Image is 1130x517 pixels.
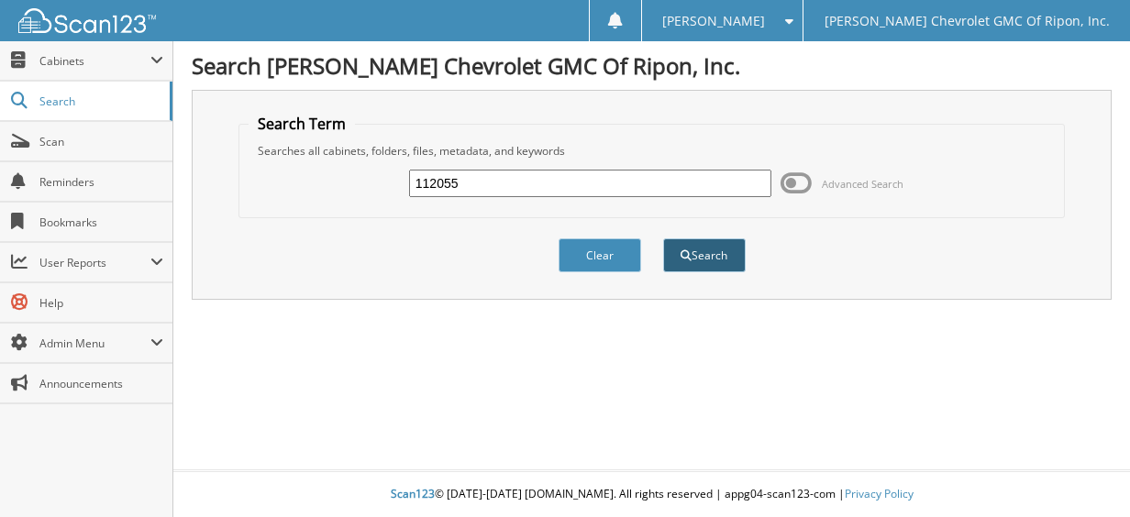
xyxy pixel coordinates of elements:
[822,177,903,191] span: Advanced Search
[39,93,161,109] span: Search
[173,472,1130,517] div: © [DATE]-[DATE] [DOMAIN_NAME]. All rights reserved | appg04-scan123-com |
[391,486,435,501] span: Scan123
[249,114,355,134] legend: Search Term
[39,134,163,149] span: Scan
[192,50,1112,81] h1: Search [PERSON_NAME] Chevrolet GMC Of Ripon, Inc.
[39,295,163,311] span: Help
[18,8,156,33] img: scan123-logo-white.svg
[39,255,150,270] span: User Reports
[662,16,765,27] span: [PERSON_NAME]
[845,486,914,501] a: Privacy Policy
[39,335,150,351] span: Admin Menu
[39,53,150,69] span: Cabinets
[559,238,641,272] button: Clear
[663,238,746,272] button: Search
[39,174,163,190] span: Reminders
[825,16,1110,27] span: [PERSON_NAME] Chevrolet GMC Of Ripon, Inc.
[39,376,163,391] span: Announcements
[249,143,1055,159] div: Searches all cabinets, folders, files, metadata, and keywords
[39,214,163,230] span: Bookmarks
